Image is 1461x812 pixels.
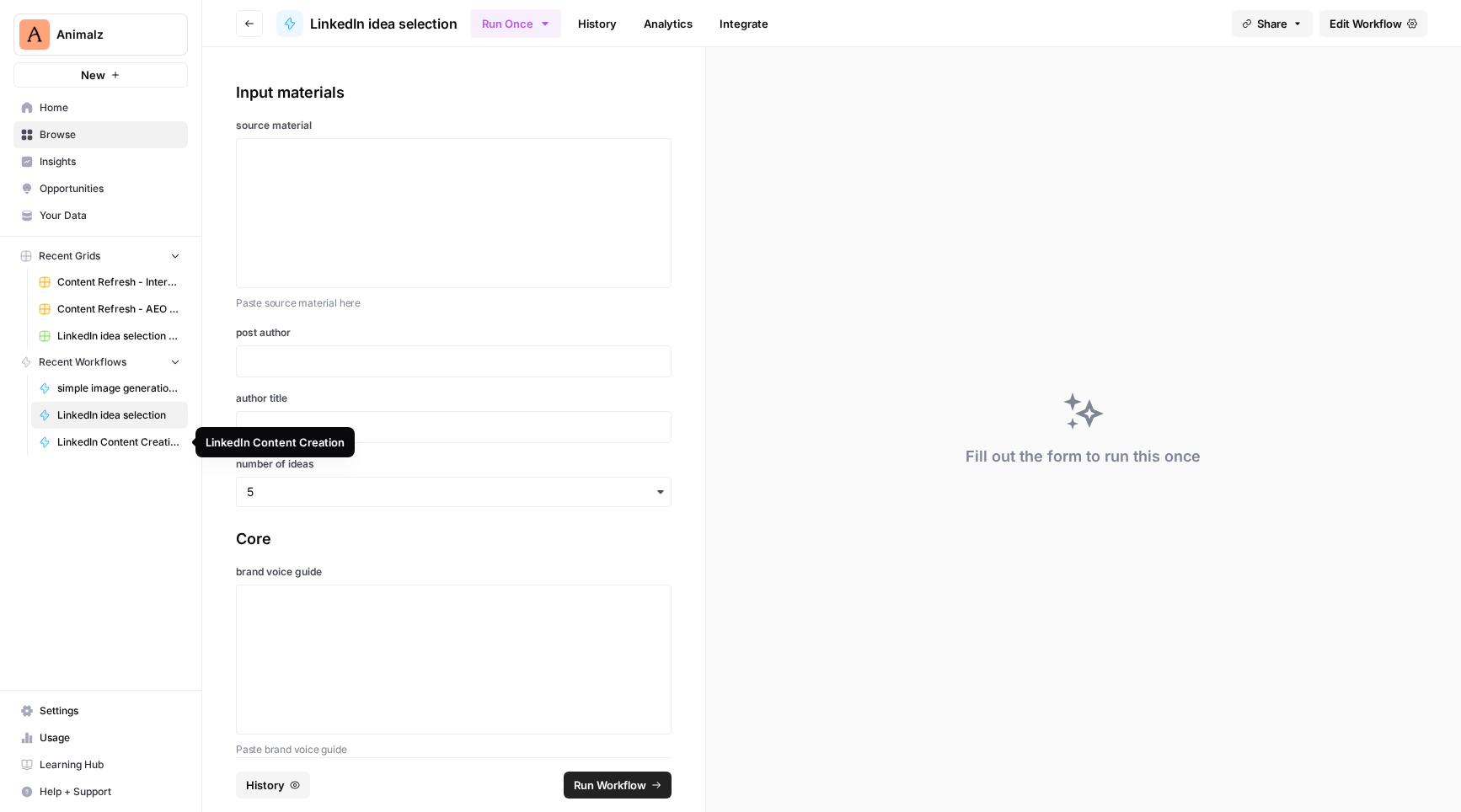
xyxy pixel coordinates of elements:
a: LinkedIn idea selection + post draft Grid [31,323,188,350]
a: Learning Hub [13,751,188,778]
p: Paste brand voice guide [236,741,672,758]
button: Share [1232,10,1313,37]
span: Learning Hub [40,757,180,772]
a: LinkedIn idea selection [276,10,458,37]
button: Run Workflow [564,772,672,799]
span: Edit Workflow [1330,15,1402,32]
span: simple image generation nano + gpt [57,381,180,396]
button: Workspace: Animalz [13,13,188,56]
span: Usage [40,730,180,745]
span: Browse [40,127,180,142]
span: Animalz [56,26,158,43]
div: Fill out the form to run this once [966,445,1201,468]
input: 5 [247,483,661,500]
a: Integrate [709,10,779,37]
span: Home [40,100,180,115]
a: Settings [13,697,188,724]
button: Recent Grids [13,243,188,269]
span: LinkedIn idea selection [57,408,180,423]
label: number of ideas [236,457,672,472]
a: Content Refresh - Internal Links & Meta tags [31,269,188,296]
img: Animalz Logo [19,19,50,50]
a: Your Data [13,202,188,229]
span: Insights [40,154,180,169]
button: Recent Workflows [13,350,188,375]
a: Edit Workflow [1319,10,1427,37]
span: Opportunities [40,181,180,196]
span: Your Data [40,208,180,223]
span: Share [1257,15,1287,32]
a: Analytics [634,10,703,37]
label: post author [236,325,672,340]
button: History [236,772,310,799]
span: Settings [40,703,180,719]
a: Usage [13,724,188,751]
label: author title [236,391,672,406]
span: LinkedIn idea selection + post draft Grid [57,329,180,344]
a: History [568,10,627,37]
a: Home [13,94,188,121]
div: Input materials [236,81,672,104]
label: brand voice guide [236,564,672,580]
a: Opportunities [13,175,188,202]
span: History [246,777,285,793]
div: LinkedIn Content Creation [206,434,345,451]
a: Browse [13,121,188,148]
span: Run Workflow [574,777,646,793]
div: Core [236,527,672,551]
button: Run Once [471,9,561,38]
span: LinkedIn Content Creation [57,435,180,450]
button: Help + Support [13,778,188,805]
span: Content Refresh - AEO and Keyword improvements [57,302,180,317]
label: source material [236,118,672,133]
a: LinkedIn idea selection [31,402,188,429]
span: New [81,67,105,83]
a: simple image generation nano + gpt [31,375,188,402]
span: Help + Support [40,784,180,799]
span: Content Refresh - Internal Links & Meta tags [57,275,180,290]
span: Recent Grids [39,248,100,264]
span: Recent Workflows [39,355,126,370]
a: LinkedIn Content Creation [31,429,188,456]
button: New [13,62,188,88]
a: Insights [13,148,188,175]
span: LinkedIn idea selection [310,13,458,34]
a: Content Refresh - AEO and Keyword improvements [31,296,188,323]
p: Paste source material here [236,295,672,312]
